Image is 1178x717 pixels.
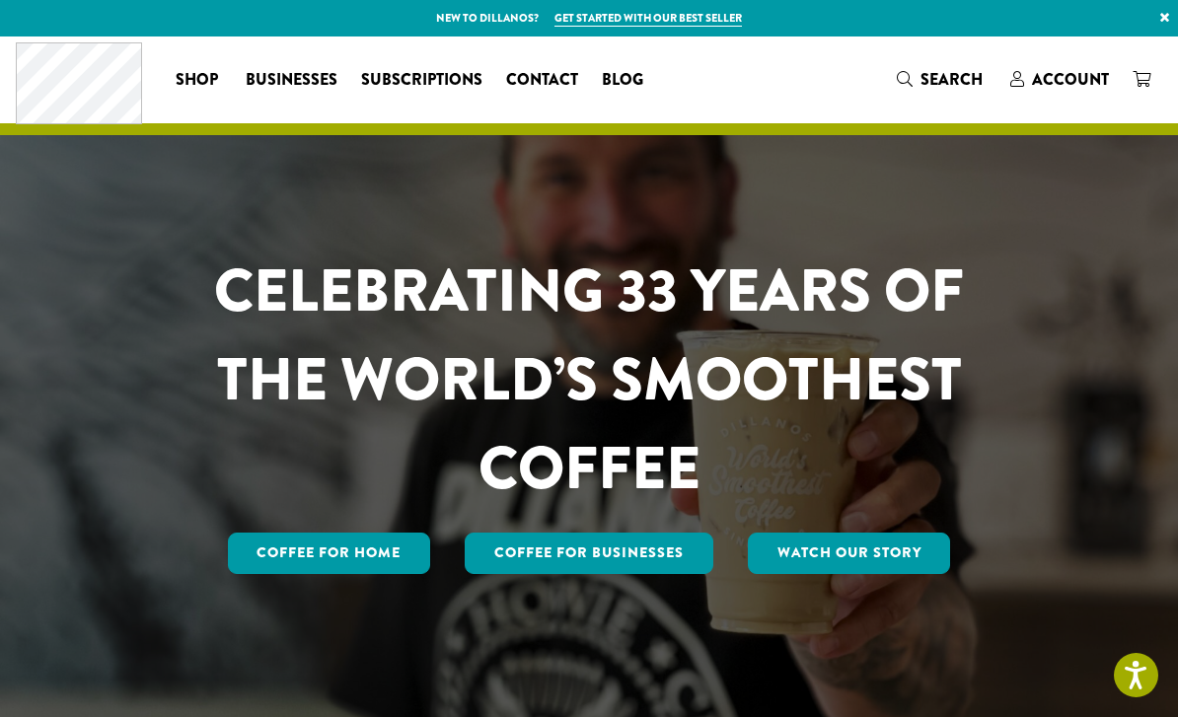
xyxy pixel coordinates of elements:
span: Subscriptions [361,68,482,93]
a: Coffee for Home [228,533,431,574]
span: Shop [176,68,218,93]
a: Coffee For Businesses [465,533,713,574]
a: Get started with our best seller [554,10,742,27]
a: Search [885,63,998,96]
span: Blog [602,68,643,93]
span: Search [920,68,983,91]
h1: CELEBRATING 33 YEARS OF THE WORLD’S SMOOTHEST COFFEE [159,247,1020,513]
a: Shop [164,64,234,96]
span: Account [1032,68,1109,91]
span: Businesses [246,68,337,93]
a: Watch Our Story [748,533,951,574]
span: Contact [506,68,578,93]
